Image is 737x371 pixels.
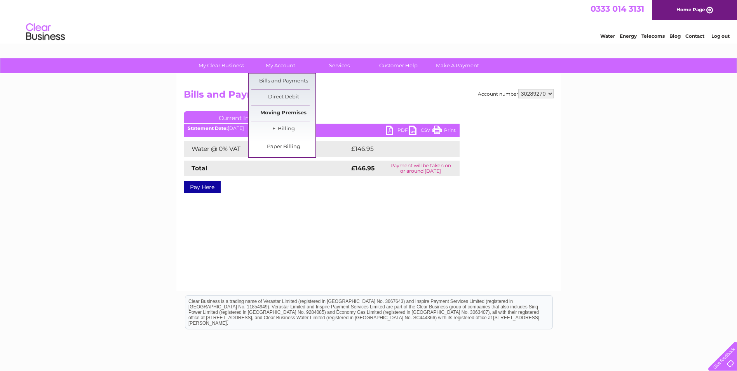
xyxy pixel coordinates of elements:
div: Clear Business is a trading name of Verastar Limited (registered in [GEOGRAPHIC_DATA] No. 3667643... [185,4,552,38]
a: Make A Payment [425,58,490,73]
a: Paper Billing [251,139,315,155]
a: E-Billing [251,121,315,137]
a: Telecoms [641,33,665,39]
a: Print [432,126,456,137]
div: Account number [478,89,554,98]
img: logo.png [26,20,65,44]
a: Customer Help [366,58,430,73]
a: Blog [669,33,681,39]
a: My Account [248,58,312,73]
div: [DATE] [184,126,460,131]
td: Payment will be taken on or around [DATE] [382,161,460,176]
b: Statement Date: [188,125,228,131]
a: CSV [409,126,432,137]
strong: Total [192,164,207,172]
a: Direct Debit [251,89,315,105]
a: PDF [386,126,409,137]
a: Current Invoice [184,111,300,123]
a: Energy [620,33,637,39]
td: Water @ 0% VAT [184,141,349,157]
a: Contact [685,33,704,39]
a: Services [307,58,371,73]
h2: Bills and Payments [184,89,554,104]
a: Pay Here [184,181,221,193]
td: £146.95 [349,141,446,157]
a: Moving Premises [251,105,315,121]
a: Log out [711,33,730,39]
a: My Clear Business [189,58,253,73]
a: Water [600,33,615,39]
a: Bills and Payments [251,73,315,89]
strong: £146.95 [351,164,375,172]
a: 0333 014 3131 [591,4,644,14]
